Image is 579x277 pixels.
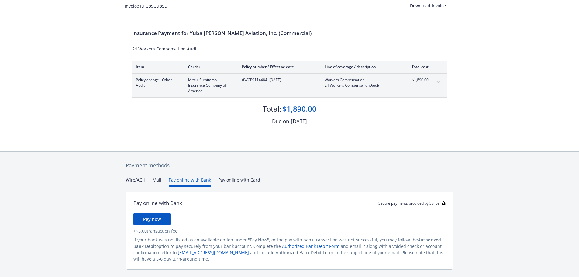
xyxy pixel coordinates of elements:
[178,250,249,255] a: [EMAIL_ADDRESS][DOMAIN_NAME]
[325,77,396,83] span: Workers Compensation
[242,77,315,83] span: #WCP9114484 - [DATE]
[282,243,339,249] a: Authorized Bank Debit Form
[133,237,446,262] div: If your bank was not listed as an available option under "Pay Now", or the pay with bank transact...
[282,104,316,114] div: $1,890.00
[126,161,453,169] div: Payment methods
[132,29,447,37] div: Insurance Payment for Yuba [PERSON_NAME] Aviation, Inc. (Commercial)
[126,177,145,187] button: Wire/ACH
[406,77,429,83] span: $1,890.00
[188,77,232,94] span: Mitsui Sumitomo Insurance Company of America
[188,64,232,69] div: Carrier
[136,77,178,88] span: Policy change - Other - Audit
[125,3,167,9] div: Invoice ID: CB9CDB5D
[143,216,161,222] span: Pay now
[153,177,161,187] button: Mail
[133,213,171,225] button: Pay now
[132,74,447,97] div: Policy change - Other - AuditMitsui Sumitomo Insurance Company of America#WCP9114484- [DATE]Worke...
[133,228,446,234] div: + $5.00 transaction fee
[133,237,441,249] span: Authorized Bank Debit
[325,64,396,69] div: Line of coverage / description
[433,77,443,87] button: expand content
[132,46,447,52] div: 24 Workers Compensation Audit
[325,83,396,88] span: 24 Workers Compensation Audit
[133,199,182,207] div: Pay online with Bank
[218,177,260,187] button: Pay online with Card
[325,77,396,88] span: Workers Compensation24 Workers Compensation Audit
[272,117,289,125] div: Due on
[291,117,307,125] div: [DATE]
[406,64,429,69] div: Total cost
[169,177,211,187] button: Pay online with Bank
[378,201,446,206] div: Secure payments provided by Stripe
[242,64,315,69] div: Policy number / Effective date
[136,64,178,69] div: Item
[263,104,281,114] div: Total:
